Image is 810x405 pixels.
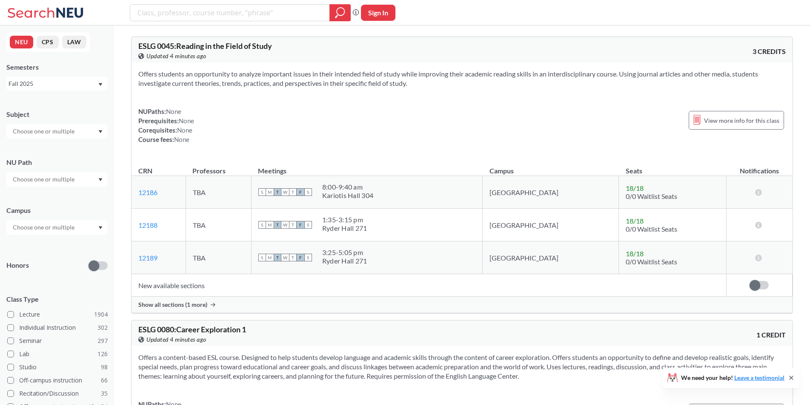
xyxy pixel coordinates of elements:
[10,36,33,48] button: NEU
[251,158,482,176] th: Meetings
[322,191,373,200] div: Kariotis Hall 304
[7,322,108,333] label: Individual Instruction
[7,375,108,386] label: Off-campus instruction
[97,323,108,332] span: 302
[258,254,266,261] span: S
[483,158,619,176] th: Campus
[138,41,272,51] span: ESLG 0045 : Reading in the Field of Study
[322,215,367,224] div: 1:35 - 3:15 pm
[258,188,266,196] span: S
[186,241,251,274] td: TBA
[297,188,304,196] span: F
[7,335,108,346] label: Seminar
[7,362,108,373] label: Studio
[304,254,312,261] span: S
[97,336,108,346] span: 297
[186,158,251,176] th: Professors
[138,69,786,88] section: Offers students an opportunity to analyze important issues in their intended field of study while...
[138,254,157,262] a: 12189
[138,221,157,229] a: 12188
[98,130,103,133] svg: Dropdown arrow
[274,254,281,261] span: T
[756,330,786,340] span: 1 CREDIT
[186,176,251,209] td: TBA
[266,188,274,196] span: M
[626,249,644,258] span: 18 / 18
[98,178,103,181] svg: Dropdown arrow
[274,188,281,196] span: T
[98,226,103,229] svg: Dropdown arrow
[281,254,289,261] span: W
[681,375,784,381] span: We need your help!
[289,254,297,261] span: T
[322,224,367,232] div: Ryder Hall 271
[619,158,727,176] th: Seats
[304,221,312,229] span: S
[6,62,108,72] div: Semesters
[322,257,367,265] div: Ryder Hall 271
[7,348,108,360] label: Lab
[297,221,304,229] span: F
[94,310,108,319] span: 1904
[266,221,274,229] span: M
[62,36,86,48] button: LAW
[146,51,206,61] span: Updated 4 minutes ago
[322,248,367,257] div: 3:25 - 5:05 pm
[626,184,644,192] span: 18 / 18
[37,36,59,48] button: CPS
[179,117,194,125] span: None
[361,5,395,21] button: Sign In
[266,254,274,261] span: M
[304,188,312,196] span: S
[753,47,786,56] span: 3 CREDITS
[6,110,108,119] div: Subject
[274,221,281,229] span: T
[7,388,108,399] label: Recitation/Discussion
[9,79,97,88] div: Fall 2025
[9,126,80,136] input: Choose one or multiple
[132,297,793,313] div: Show all sections (1 more)
[335,7,345,19] svg: magnifying glass
[9,174,80,184] input: Choose one or multiple
[101,376,108,385] span: 66
[177,126,192,134] span: None
[726,158,792,176] th: Notifications
[258,221,266,229] span: S
[6,124,108,139] div: Dropdown arrow
[132,274,726,297] td: New available sections
[297,254,304,261] span: F
[6,261,29,270] p: Honors
[6,77,108,91] div: Fall 2025Dropdown arrow
[281,221,289,229] span: W
[483,176,619,209] td: [GEOGRAPHIC_DATA]
[101,389,108,398] span: 35
[289,221,297,229] span: T
[166,108,181,115] span: None
[174,136,189,143] span: None
[97,349,108,359] span: 126
[138,107,194,144] div: NUPaths: Prerequisites: Corequisites: Course fees:
[138,353,786,381] section: Offers a content-based ESL course. Designed to help students develop language and academic skills...
[626,225,677,233] span: 0/0 Waitlist Seats
[483,241,619,274] td: [GEOGRAPHIC_DATA]
[281,188,289,196] span: W
[6,172,108,187] div: Dropdown arrow
[704,115,779,126] span: View more info for this class
[322,183,373,191] div: 8:00 - 9:40 am
[6,220,108,235] div: Dropdown arrow
[138,301,207,309] span: Show all sections (1 more)
[626,217,644,225] span: 18 / 18
[626,258,677,266] span: 0/0 Waitlist Seats
[626,192,677,200] span: 0/0 Waitlist Seats
[483,209,619,241] td: [GEOGRAPHIC_DATA]
[329,4,351,21] div: magnifying glass
[734,374,784,381] a: Leave a testimonial
[6,206,108,215] div: Campus
[138,325,246,334] span: ESLG 0080 : Career Exploration 1
[6,295,108,304] span: Class Type
[138,166,152,176] div: CRN
[7,309,108,320] label: Lecture
[138,188,157,196] a: 12186
[186,209,251,241] td: TBA
[101,363,108,372] span: 98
